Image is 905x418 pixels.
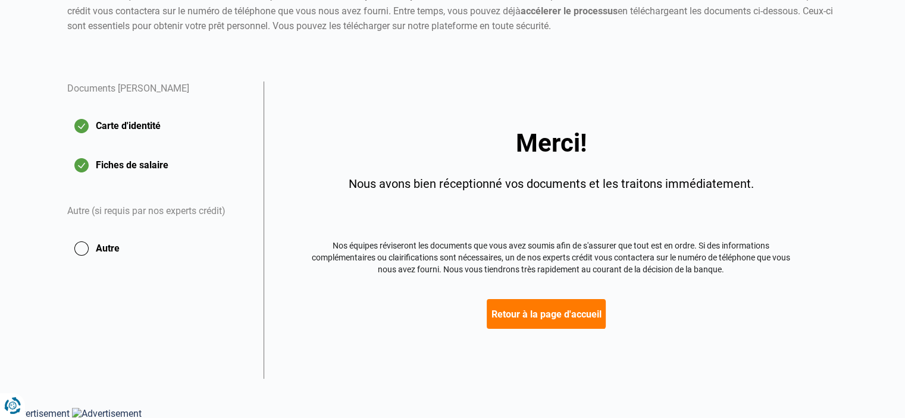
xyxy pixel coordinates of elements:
strong: accélerer le processus [521,5,618,17]
div: Documents [PERSON_NAME] [67,81,249,111]
div: Nous avons bien réceptionné vos documents et les traitons immédiatement. [310,175,792,193]
div: Autre (si requis par nos experts crédit) [67,190,249,234]
button: Retour à la page d'accueil [487,299,606,329]
button: Carte d'identité [67,111,249,141]
button: Fiches de salaire [67,150,249,180]
div: Merci! [310,131,792,156]
button: Autre [67,234,249,263]
div: Nos équipes réviseront les documents que vous avez soumis afin de s'assurer que tout est en ordre... [310,240,792,275]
